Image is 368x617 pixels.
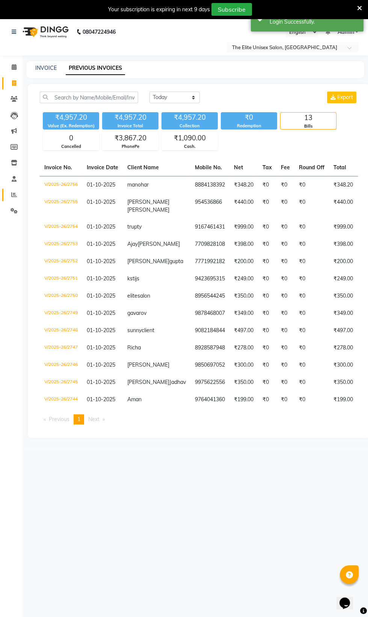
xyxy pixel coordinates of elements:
[276,176,294,194] td: ₹0
[258,374,276,391] td: ₹0
[276,270,294,287] td: ₹0
[294,339,329,357] td: ₹0
[276,253,294,270] td: ₹0
[258,236,276,253] td: ₹0
[299,164,324,171] span: Round Off
[211,3,252,16] button: Subscribe
[329,391,357,408] td: ₹199.00
[43,143,99,150] div: Cancelled
[229,253,258,270] td: ₹200.00
[258,176,276,194] td: ₹0
[40,374,82,391] td: V/2025-26/2745
[66,62,125,75] a: PREVIOUS INVOICES
[127,396,142,403] span: Aman
[195,164,222,171] span: Mobile No.
[229,236,258,253] td: ₹398.00
[329,176,357,194] td: ₹348.20
[190,236,229,253] td: 7709828108
[229,176,258,194] td: ₹348.20
[294,357,329,374] td: ₹0
[87,275,115,282] span: 01-10-2025
[87,310,115,316] span: 01-10-2025
[127,258,169,265] span: [PERSON_NAME]
[169,258,183,265] span: gupta
[281,164,290,171] span: Fee
[294,287,329,305] td: ₹0
[43,123,99,129] div: Value (Ex. Redemption)
[40,176,82,194] td: V/2025-26/2756
[276,305,294,322] td: ₹0
[43,133,99,143] div: 0
[87,344,115,351] span: 01-10-2025
[103,133,158,143] div: ₹3,867.20
[229,374,258,391] td: ₹350.00
[40,305,82,322] td: V/2025-26/2749
[87,327,115,334] span: 01-10-2025
[276,194,294,218] td: ₹0
[337,28,354,36] span: Admin
[40,357,82,374] td: V/2025-26/2746
[162,133,217,143] div: ₹1,090.00
[294,236,329,253] td: ₹0
[127,310,146,316] span: gavarov
[258,270,276,287] td: ₹0
[127,164,159,171] span: Client Name
[190,339,229,357] td: 8928587948
[276,287,294,305] td: ₹0
[127,241,138,247] span: Ajay
[329,194,357,218] td: ₹440.00
[258,357,276,374] td: ₹0
[102,123,158,129] div: Invoice Total
[190,176,229,194] td: 8884138392
[190,253,229,270] td: 7771992182
[127,181,149,188] span: manohar
[35,65,57,71] a: INVOICE
[190,194,229,218] td: 954536866
[40,391,82,408] td: V/2025-26/2744
[276,218,294,236] td: ₹0
[234,164,243,171] span: Net
[44,164,72,171] span: Invoice No.
[87,292,115,299] span: 01-10-2025
[127,223,142,230] span: trupty
[221,123,277,129] div: Redemption
[40,322,82,339] td: V/2025-26/2748
[329,218,357,236] td: ₹999.00
[329,357,357,374] td: ₹300.00
[337,94,353,101] span: Export
[142,327,154,334] span: client
[294,253,329,270] td: ₹0
[87,396,115,403] span: 01-10-2025
[127,327,142,334] span: sunny
[43,112,99,123] div: ₹4,957.20
[40,253,82,270] td: V/2025-26/2752
[127,292,137,299] span: elite
[40,287,82,305] td: V/2025-26/2750
[77,416,80,423] span: 1
[229,322,258,339] td: ₹497.00
[229,270,258,287] td: ₹249.00
[127,199,169,205] span: [PERSON_NAME]
[87,379,115,385] span: 01-10-2025
[329,253,357,270] td: ₹200.00
[127,361,169,368] span: [PERSON_NAME]
[40,92,138,103] input: Search by Name/Mobile/Email/Invoice No
[294,176,329,194] td: ₹0
[276,236,294,253] td: ₹0
[258,287,276,305] td: ₹0
[127,275,139,282] span: kstijs
[40,414,358,424] nav: Pagination
[19,21,71,42] img: logo
[294,322,329,339] td: ₹0
[87,223,115,230] span: 01-10-2025
[161,123,218,129] div: Collection
[229,305,258,322] td: ₹349.00
[190,270,229,287] td: 9423695315
[258,253,276,270] td: ₹0
[138,241,180,247] span: [PERSON_NAME]
[329,339,357,357] td: ₹278.00
[329,322,357,339] td: ₹497.00
[162,143,217,150] div: Cash.
[276,391,294,408] td: ₹0
[190,357,229,374] td: 9850697052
